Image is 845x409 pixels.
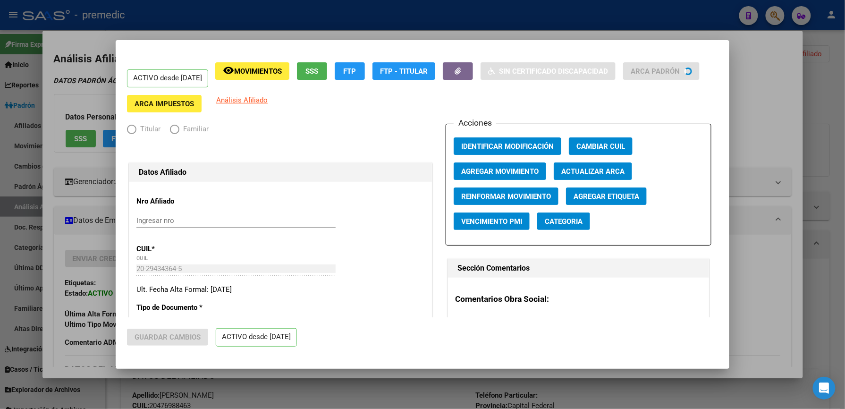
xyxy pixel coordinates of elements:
span: Agregar Etiqueta [574,192,639,201]
button: Agregar Etiqueta [566,187,647,205]
button: Sin Certificado Discapacidad [481,62,616,80]
button: Actualizar ARCA [554,162,632,180]
button: SSS [297,62,327,80]
button: Guardar Cambios [127,329,208,346]
button: Categoria [537,213,590,230]
button: Movimientos [215,62,289,80]
button: Identificar Modificación [454,137,561,155]
span: Titular [136,124,161,135]
span: ARCA Padrón [631,67,680,76]
span: Categoria [545,217,583,226]
p: Tipo de Documento * [136,302,223,313]
span: Movimientos [234,67,282,76]
div: Open Intercom Messenger [813,377,836,400]
button: Agregar Movimiento [454,162,546,180]
p: ACTIVO desde [DATE] [216,328,297,347]
span: Reinformar Movimiento [461,192,551,201]
h1: Datos Afiliado [139,167,422,178]
mat-icon: remove_red_eye [223,65,234,76]
p: Nro Afiliado [136,196,223,207]
h3: Acciones [454,117,496,129]
span: FTP - Titular [380,67,428,76]
span: Agregar Movimiento [461,167,539,176]
button: Vencimiento PMI [454,213,530,230]
p: CUIL [136,244,223,255]
span: Sin Certificado Discapacidad [499,67,608,76]
p: ACTIVO desde [DATE] [127,69,208,88]
span: Familiar [179,124,209,135]
span: Vencimiento PMI [461,217,522,226]
button: ARCA Impuestos [127,95,202,112]
span: ARCA Impuestos [135,100,194,108]
mat-radio-group: Elija una opción [127,127,218,136]
button: ARCA Padrón [623,62,700,80]
button: FTP [335,62,365,80]
span: FTP [344,67,356,76]
span: Identificar Modificación [461,142,554,151]
h1: Sección Comentarios [457,263,700,274]
span: Actualizar ARCA [561,167,625,176]
button: Reinformar Movimiento [454,187,558,205]
h3: Comentarios Obra Social: [455,293,702,305]
span: SSS [306,67,319,76]
button: FTP - Titular [372,62,435,80]
span: Análisis Afiliado [216,96,268,104]
div: Ult. Fecha Alta Formal: [DATE] [136,284,425,295]
span: Guardar Cambios [135,333,201,341]
button: Cambiar CUIL [569,137,633,155]
span: Cambiar CUIL [576,142,625,151]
